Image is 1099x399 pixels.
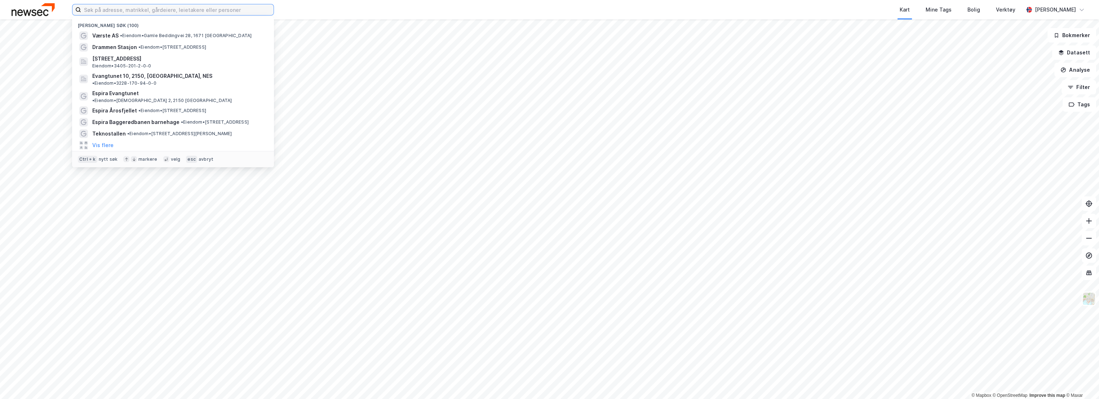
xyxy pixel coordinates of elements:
[92,98,232,103] span: Eiendom • [DEMOGRAPHIC_DATA] 2, 2150 [GEOGRAPHIC_DATA]
[92,89,139,98] span: Espira Evangtunet
[1062,80,1096,94] button: Filter
[1052,45,1096,60] button: Datasett
[199,156,213,162] div: avbryt
[138,44,206,50] span: Eiendom • [STREET_ADDRESS]
[92,31,119,40] span: Værste AS
[1063,364,1099,399] iframe: Chat Widget
[971,393,991,398] a: Mapbox
[996,5,1015,14] div: Verktøy
[900,5,910,14] div: Kart
[1082,292,1096,306] img: Z
[92,43,137,52] span: Drammen Stasjon
[138,44,141,50] span: •
[92,54,265,63] span: [STREET_ADDRESS]
[72,17,274,30] div: [PERSON_NAME] søk (100)
[81,4,274,15] input: Søk på adresse, matrikkel, gårdeiere, leietakere eller personer
[138,156,157,162] div: markere
[181,119,249,125] span: Eiendom • [STREET_ADDRESS]
[92,98,94,103] span: •
[92,72,212,80] span: Evangtunet 10, 2150, [GEOGRAPHIC_DATA], NES
[78,156,97,163] div: Ctrl + k
[127,131,129,136] span: •
[1063,364,1099,399] div: Kontrollprogram for chat
[181,119,183,125] span: •
[1035,5,1076,14] div: [PERSON_NAME]
[92,141,114,150] button: Vis flere
[92,118,180,127] span: Espira Baggerødbanen barnehage
[1047,28,1096,43] button: Bokmerker
[92,80,156,86] span: Eiendom • 3228-170-94-0-0
[120,33,252,39] span: Eiendom • Gamle Beddingvei 28, 1671 [GEOGRAPHIC_DATA]
[993,393,1028,398] a: OpenStreetMap
[92,129,126,138] span: Teknostallen
[127,131,232,137] span: Eiendom • [STREET_ADDRESS][PERSON_NAME]
[92,106,137,115] span: Espira Årosfjellet
[1063,97,1096,112] button: Tags
[967,5,980,14] div: Bolig
[138,108,141,113] span: •
[120,33,122,38] span: •
[92,80,94,86] span: •
[926,5,952,14] div: Mine Tags
[171,156,181,162] div: velg
[92,63,151,69] span: Eiendom • 3405-201-2-0-0
[138,108,206,114] span: Eiendom • [STREET_ADDRESS]
[1054,63,1096,77] button: Analyse
[186,156,197,163] div: esc
[99,156,118,162] div: nytt søk
[12,3,55,16] img: newsec-logo.f6e21ccffca1b3a03d2d.png
[1029,393,1065,398] a: Improve this map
